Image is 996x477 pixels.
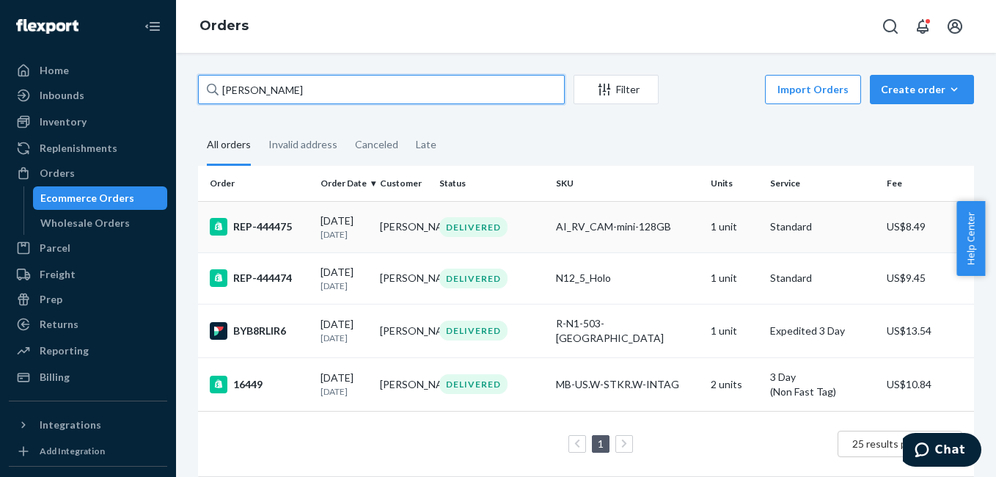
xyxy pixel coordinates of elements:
[374,201,433,252] td: [PERSON_NAME]
[40,216,130,230] div: Wholesale Orders
[770,370,875,385] p: 3 Day
[33,186,168,210] a: Ecommerce Orders
[33,211,168,235] a: Wholesale Orders
[439,374,508,394] div: DELIVERED
[556,377,700,392] div: MB-US.W-STKR.W-INTAG
[770,271,875,285] p: Standard
[9,443,167,460] a: Add Integration
[881,252,974,304] td: US$9.45
[210,376,309,393] div: 16449
[881,82,963,97] div: Create order
[321,371,368,398] div: [DATE]
[574,82,658,97] div: Filter
[40,317,78,332] div: Returns
[40,114,87,129] div: Inventory
[416,125,436,164] div: Late
[198,166,315,201] th: Order
[903,433,981,470] iframe: Opens a widget where you can chat to one of our agents
[9,339,167,363] a: Reporting
[770,219,875,234] p: Standard
[40,166,75,181] div: Orders
[374,357,433,411] td: [PERSON_NAME]
[374,252,433,304] td: [PERSON_NAME]
[705,166,764,201] th: Units
[439,217,508,237] div: DELIVERED
[380,177,428,189] div: Customer
[881,201,974,252] td: US$8.49
[770,385,875,399] div: (Non Fast Tag)
[199,18,249,34] a: Orders
[9,288,167,311] a: Prep
[550,166,706,201] th: SKU
[315,166,374,201] th: Order Date
[9,59,167,82] a: Home
[321,228,368,241] p: [DATE]
[9,313,167,336] a: Returns
[9,263,167,286] a: Freight
[556,219,700,234] div: AI_RV_CAM-mini-128GB
[556,271,700,285] div: N12_5_Holo
[40,343,89,358] div: Reporting
[956,201,985,276] button: Help Center
[40,88,84,103] div: Inbounds
[908,12,937,41] button: Open notifications
[40,370,70,385] div: Billing
[556,316,700,346] div: R-N1-503-[GEOGRAPHIC_DATA]
[881,166,974,201] th: Fee
[705,357,764,411] td: 2 units
[595,437,607,450] a: Page 1 is your current page
[40,267,76,282] div: Freight
[40,445,105,457] div: Add Integration
[374,304,433,357] td: [PERSON_NAME]
[40,63,69,78] div: Home
[40,292,62,307] div: Prep
[198,75,565,104] input: Search orders
[765,75,861,104] button: Import Orders
[40,241,70,255] div: Parcel
[188,5,260,48] ol: breadcrumbs
[9,110,167,134] a: Inventory
[40,191,134,205] div: Ecommerce Orders
[40,141,117,156] div: Replenishments
[940,12,970,41] button: Open account menu
[705,252,764,304] td: 1 unit
[881,357,974,411] td: US$10.84
[40,418,101,432] div: Integrations
[439,321,508,341] div: DELIVERED
[439,269,508,288] div: DELIVERED
[852,437,941,450] span: 25 results per page
[876,12,905,41] button: Open Search Box
[433,166,550,201] th: Status
[705,201,764,252] td: 1 unit
[321,214,368,241] div: [DATE]
[321,332,368,344] p: [DATE]
[9,413,167,437] button: Integrations
[321,385,368,398] p: [DATE]
[705,304,764,357] td: 1 unit
[770,324,875,338] p: Expedited 3 Day
[881,304,974,357] td: US$13.54
[9,136,167,160] a: Replenishments
[138,12,167,41] button: Close Navigation
[321,280,368,292] p: [DATE]
[870,75,974,104] button: Create order
[16,19,78,34] img: Flexport logo
[321,317,368,344] div: [DATE]
[9,236,167,260] a: Parcel
[321,265,368,292] div: [DATE]
[210,218,309,236] div: REP-444475
[9,84,167,107] a: Inbounds
[9,365,167,389] a: Billing
[355,125,398,164] div: Canceled
[9,161,167,185] a: Orders
[268,125,337,164] div: Invalid address
[764,166,881,201] th: Service
[210,322,309,340] div: BYB8RLIR6
[210,269,309,287] div: REP-444474
[207,125,251,166] div: All orders
[574,75,659,104] button: Filter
